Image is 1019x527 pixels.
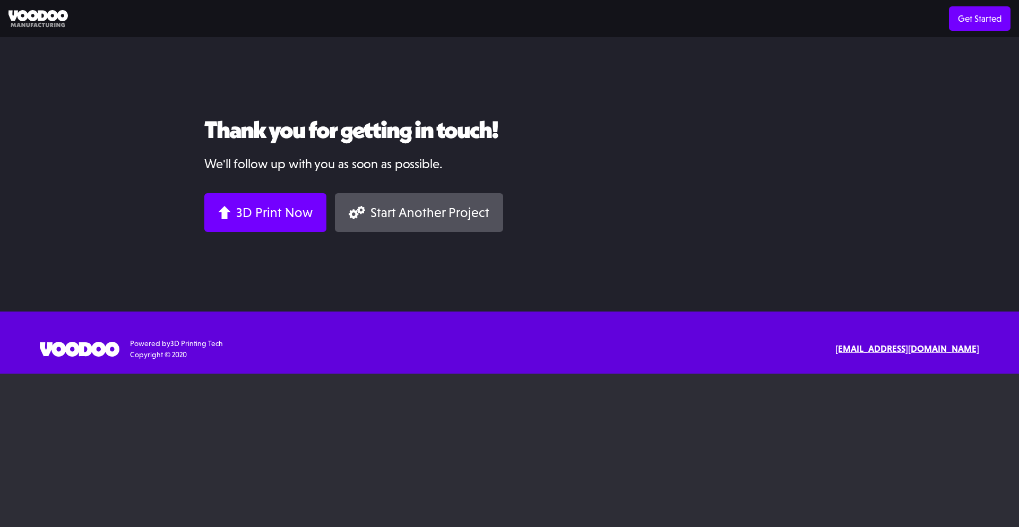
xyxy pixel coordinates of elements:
[835,343,979,354] strong: [EMAIL_ADDRESS][DOMAIN_NAME]
[236,204,313,221] div: 3D Print Now
[204,193,326,232] a: 3D Print Now
[130,338,223,360] div: Powered by Copyright © 2020
[349,206,365,219] img: Gears
[8,10,68,28] img: Voodoo Manufacturing logo
[835,342,979,356] a: [EMAIL_ADDRESS][DOMAIN_NAME]
[370,204,489,221] div: Start Another Project
[218,206,231,219] img: Arrow up
[949,6,1011,31] a: Get Started
[170,339,223,348] a: 3D Printing Tech
[204,117,815,143] h2: Thank you for getting in touch!
[335,193,503,232] a: Start Another Project
[204,157,815,172] h4: We'll follow up with you as soon as possible.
